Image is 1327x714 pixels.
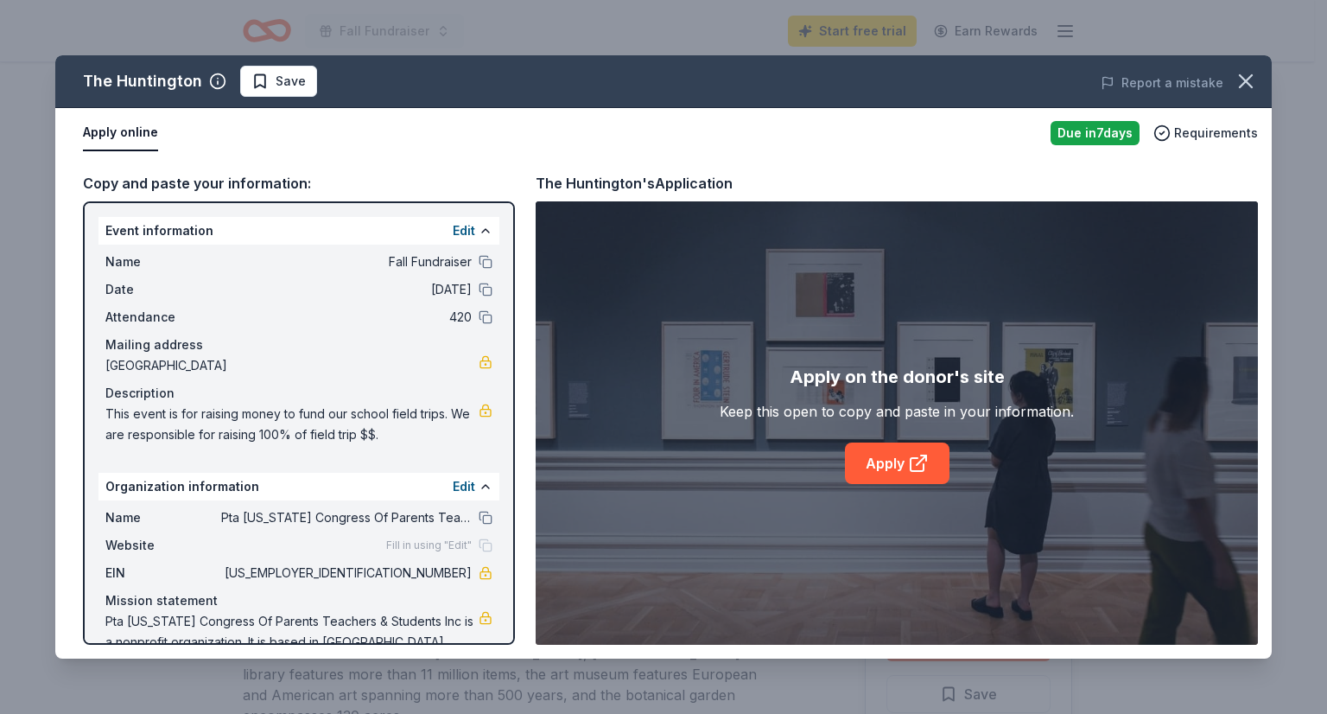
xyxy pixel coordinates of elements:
[221,279,472,300] span: [DATE]
[105,611,479,673] span: Pta [US_STATE] Congress Of Parents Teachers & Students Inc is a nonprofit organization. It is bas...
[105,507,221,528] span: Name
[105,335,492,355] div: Mailing address
[221,252,472,272] span: Fall Fundraiser
[105,404,479,445] span: This event is for raising money to fund our school field trips. We are responsible for raising 10...
[83,172,515,194] div: Copy and paste your information:
[105,535,221,556] span: Website
[98,217,499,245] div: Event information
[790,363,1005,391] div: Apply on the donor's site
[276,71,306,92] span: Save
[105,307,221,328] span: Attendance
[105,563,221,583] span: EIN
[98,473,499,500] div: Organization information
[1174,123,1258,143] span: Requirements
[720,401,1074,422] div: Keep this open to copy and paste in your information.
[221,307,472,328] span: 420
[453,476,475,497] button: Edit
[83,67,202,95] div: The Huntington
[1051,121,1140,145] div: Due in 7 days
[240,66,317,97] button: Save
[453,220,475,241] button: Edit
[1101,73,1223,93] button: Report a mistake
[536,172,733,194] div: The Huntington's Application
[221,507,472,528] span: Pta [US_STATE] Congress Of Parents Teachers & Students Inc
[105,383,492,404] div: Description
[386,539,472,552] span: Fill in using "Edit"
[221,563,472,583] span: [US_EMPLOYER_IDENTIFICATION_NUMBER]
[105,355,479,376] span: [GEOGRAPHIC_DATA]
[105,252,221,272] span: Name
[105,279,221,300] span: Date
[83,115,158,151] button: Apply online
[1153,123,1258,143] button: Requirements
[105,590,492,611] div: Mission statement
[845,443,949,484] a: Apply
